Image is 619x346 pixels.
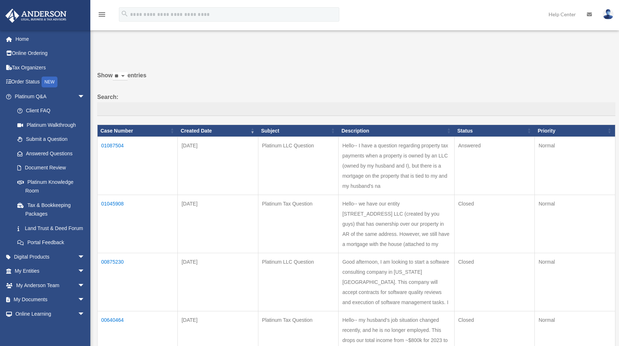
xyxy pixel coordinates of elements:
[603,9,614,20] img: User Pic
[454,137,534,195] td: Answered
[97,70,615,88] label: Show entries
[98,137,178,195] td: 01087504
[5,46,96,61] a: Online Ordering
[42,77,57,87] div: NEW
[339,125,455,137] th: Description: activate to sort column ascending
[97,92,615,116] label: Search:
[10,175,92,198] a: Platinum Knowledge Room
[178,195,258,253] td: [DATE]
[10,104,92,118] a: Client FAQ
[98,10,106,19] i: menu
[339,195,455,253] td: Hello-- we have our entity [STREET_ADDRESS] LLC (created by you guys) that has ownership over our...
[454,253,534,311] td: Closed
[10,161,92,175] a: Document Review
[5,75,96,90] a: Order StatusNEW
[5,264,96,278] a: My Entitiesarrow_drop_down
[5,321,96,336] a: Billingarrow_drop_down
[10,221,92,235] a: Land Trust & Deed Forum
[98,195,178,253] td: 01045908
[178,125,258,137] th: Created Date: activate to sort column ascending
[535,137,615,195] td: Normal
[258,253,338,311] td: Platinum LLC Question
[258,195,338,253] td: Platinum Tax Question
[5,278,96,293] a: My Anderson Teamarrow_drop_down
[339,137,455,195] td: Hello-- I have a question regarding property tax payments when a property is owned by an LLC (own...
[5,307,96,321] a: Online Learningarrow_drop_down
[98,253,178,311] td: 00875230
[113,72,128,81] select: Showentries
[78,89,92,104] span: arrow_drop_down
[339,253,455,311] td: Good afternoon, I am looking to start a software consulting company in [US_STATE][GEOGRAPHIC_DATA...
[258,125,338,137] th: Subject: activate to sort column ascending
[5,250,96,264] a: Digital Productsarrow_drop_down
[5,60,96,75] a: Tax Organizers
[121,10,129,18] i: search
[78,264,92,279] span: arrow_drop_down
[10,235,92,250] a: Portal Feedback
[454,195,534,253] td: Closed
[454,125,534,137] th: Status: activate to sort column ascending
[5,32,96,46] a: Home
[78,307,92,321] span: arrow_drop_down
[78,321,92,336] span: arrow_drop_down
[10,132,92,147] a: Submit a Question
[10,198,92,221] a: Tax & Bookkeeping Packages
[535,125,615,137] th: Priority: activate to sort column ascending
[78,293,92,307] span: arrow_drop_down
[78,250,92,264] span: arrow_drop_down
[97,102,615,116] input: Search:
[10,146,89,161] a: Answered Questions
[178,253,258,311] td: [DATE]
[3,9,69,23] img: Anderson Advisors Platinum Portal
[78,278,92,293] span: arrow_drop_down
[258,137,338,195] td: Platinum LLC Question
[5,89,92,104] a: Platinum Q&Aarrow_drop_down
[178,137,258,195] td: [DATE]
[5,293,96,307] a: My Documentsarrow_drop_down
[98,125,178,137] th: Case Number: activate to sort column ascending
[535,195,615,253] td: Normal
[10,118,92,132] a: Platinum Walkthrough
[98,13,106,19] a: menu
[535,253,615,311] td: Normal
